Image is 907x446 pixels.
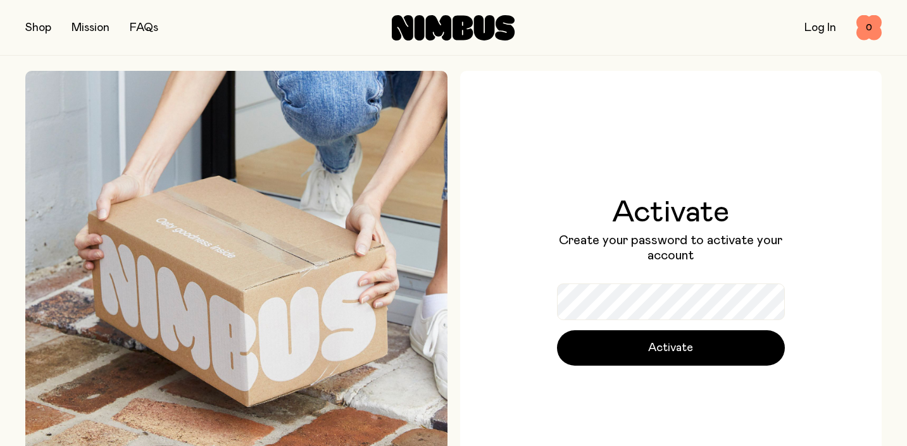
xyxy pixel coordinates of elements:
[130,22,158,34] a: FAQs
[804,22,836,34] a: Log In
[856,15,882,40] button: 0
[557,197,785,228] h1: Activate
[72,22,109,34] a: Mission
[557,233,785,263] p: Create your password to activate your account
[648,339,693,357] span: Activate
[557,330,785,366] button: Activate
